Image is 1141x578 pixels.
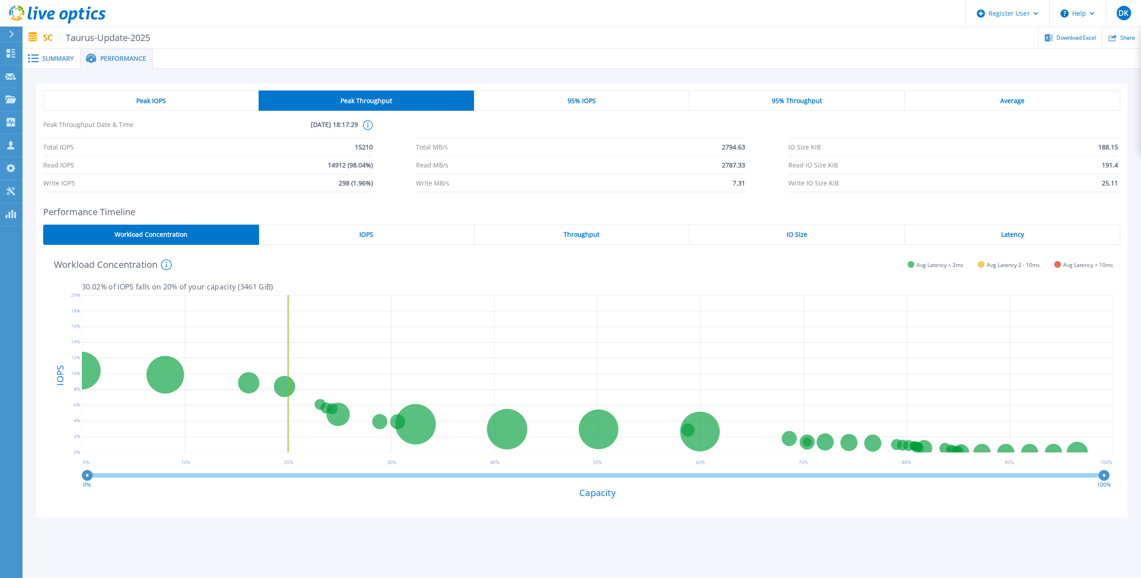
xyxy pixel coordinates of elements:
[1119,9,1128,17] span: DK
[71,323,80,330] text: 16%
[722,138,745,156] span: 2794.63
[917,262,963,268] span: Avg Latency < 2ms
[490,459,499,465] text: 40 %
[43,32,151,43] p: SC
[82,283,1113,291] p: 30.02 % of IOPS falls on 20 % of your capacity ( 3461 GiB )
[42,55,74,62] span: Summary
[593,459,602,465] text: 50 %
[83,459,89,465] text: 0 %
[71,307,80,314] text: 18%
[722,156,745,174] span: 2787.33
[987,262,1040,268] span: Avg Latency 2 - 10ms
[74,449,80,455] text: 0%
[201,120,358,138] span: [DATE] 18:17:29
[1102,174,1118,192] span: 25.11
[1098,138,1118,156] span: 188.15
[339,174,373,192] span: 298 (1.96%)
[340,97,392,104] span: Peak Throughput
[1063,262,1113,268] span: Avg Latency > 10ms
[1097,481,1111,488] text: 100%
[56,342,65,409] h4: IOPS
[568,97,596,104] span: 95% IOPS
[387,459,396,465] text: 30 %
[43,207,1120,217] h2: Performance Timeline
[788,174,839,192] span: Write IO Size KiB
[284,459,293,465] text: 20 %
[788,156,838,174] span: Read IO Size KiB
[359,231,373,238] span: IOPS
[74,386,80,392] text: 8%
[416,156,448,174] span: Read MB/s
[43,174,75,192] span: Write IOPS
[43,138,74,156] span: Total IOPS
[902,459,911,465] text: 80 %
[43,156,74,174] span: Read IOPS
[100,55,146,62] span: Performance
[82,488,1113,498] h4: Capacity
[788,138,821,156] span: IO Size KiB
[43,120,201,138] span: Peak Throughput Date & Time
[1120,35,1135,41] span: Share
[84,481,91,488] text: 0%
[733,174,745,192] span: 7.31
[416,138,448,156] span: Total MB/s
[1102,156,1118,174] span: 191.4
[136,97,166,104] span: Peak IOPS
[799,459,808,465] text: 70 %
[60,32,151,43] span: Taurus-Update-2025
[772,97,822,104] span: 95% Throughput
[416,174,449,192] span: Write MB/s
[181,459,190,465] text: 10 %
[71,339,80,345] text: 14%
[1005,459,1014,465] text: 90 %
[1056,35,1096,41] span: Download Excel
[1001,231,1024,238] span: Latency
[115,231,188,238] span: Workload Concentration
[328,156,373,174] span: 14912 (98.04%)
[564,231,600,238] span: Throughput
[1000,97,1025,104] span: Average
[696,459,705,465] text: 60 %
[74,417,80,424] text: 4%
[74,402,80,408] text: 6%
[74,433,80,439] text: 2%
[54,259,172,270] h4: Workload Concentration
[1101,459,1112,465] text: 100 %
[355,138,373,156] span: 15210
[787,231,807,238] span: IO Size
[71,292,80,298] text: 20%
